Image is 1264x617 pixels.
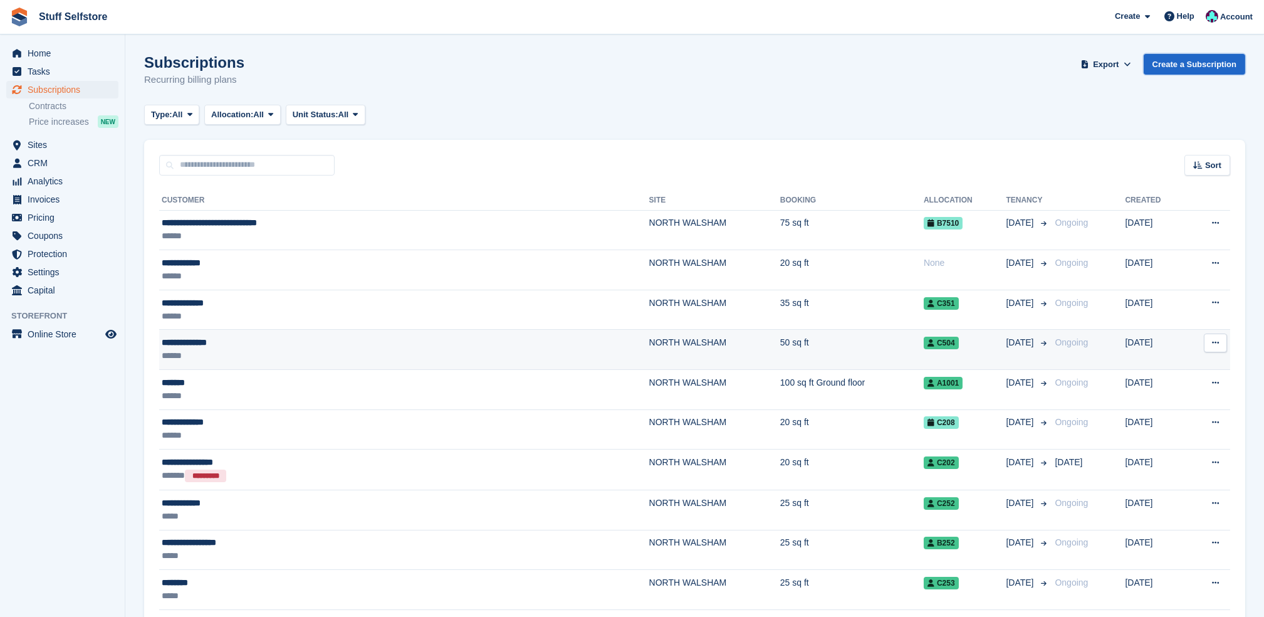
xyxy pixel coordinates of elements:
span: Online Store [28,325,103,343]
span: Ongoing [1055,537,1088,547]
td: 20 sq ft [780,450,924,490]
td: 25 sq ft [780,490,924,530]
span: All [253,108,264,121]
a: menu [6,245,118,263]
a: menu [6,227,118,245]
span: Account [1220,11,1253,23]
td: NORTH WALSHAM [649,409,780,450]
span: Home [28,45,103,62]
th: Booking [780,191,924,211]
span: C202 [924,456,959,469]
span: Sites [28,136,103,154]
span: All [172,108,183,121]
span: Price increases [29,116,89,128]
td: [DATE] [1125,409,1186,450]
span: Allocation: [211,108,253,121]
span: Coupons [28,227,103,245]
span: Ongoing [1055,218,1088,228]
span: Ongoing [1055,258,1088,268]
span: Storefront [11,310,125,322]
span: B7510 [924,217,963,229]
span: Help [1177,10,1194,23]
span: Type: [151,108,172,121]
span: [DATE] [1006,536,1036,549]
td: 20 sq ft [780,409,924,450]
span: Capital [28,282,103,299]
span: CRM [28,154,103,172]
td: NORTH WALSHAM [649,210,780,250]
button: Type: All [144,105,199,125]
a: menu [6,191,118,208]
td: 25 sq ft [780,570,924,610]
td: NORTH WALSHAM [649,490,780,530]
th: Tenancy [1006,191,1050,211]
th: Allocation [924,191,1006,211]
span: [DATE] [1006,256,1036,270]
td: NORTH WALSHAM [649,570,780,610]
span: Ongoing [1055,337,1088,347]
span: B252 [924,537,959,549]
th: Site [649,191,780,211]
span: [DATE] [1006,456,1036,469]
div: None [924,256,1006,270]
img: Simon Gardner [1206,10,1218,23]
span: Protection [28,245,103,263]
span: [DATE] [1006,416,1036,429]
td: [DATE] [1125,450,1186,490]
a: menu [6,63,118,80]
td: 20 sq ft [780,250,924,290]
a: menu [6,136,118,154]
td: [DATE] [1125,330,1186,370]
th: Customer [159,191,649,211]
button: Allocation: All [204,105,281,125]
span: Pricing [28,209,103,226]
a: menu [6,154,118,172]
a: Create a Subscription [1144,54,1245,75]
td: NORTH WALSHAM [649,370,780,410]
span: [DATE] [1006,297,1036,310]
span: C504 [924,337,959,349]
span: [DATE] [1006,336,1036,349]
td: 100 sq ft Ground floor [780,370,924,410]
span: C208 [924,416,959,429]
td: [DATE] [1125,210,1186,250]
a: menu [6,282,118,299]
a: menu [6,263,118,281]
td: NORTH WALSHAM [649,250,780,290]
img: stora-icon-8386f47178a22dfd0bd8f6a31ec36ba5ce8667c1dd55bd0f319d3a0aa187defe.svg [10,8,29,26]
span: [DATE] [1006,497,1036,510]
span: [DATE] [1055,457,1082,467]
span: [DATE] [1006,216,1036,229]
span: Sort [1205,159,1221,172]
h1: Subscriptions [144,54,244,71]
a: menu [6,81,118,98]
span: All [338,108,349,121]
span: Analytics [28,172,103,190]
button: Export [1079,54,1134,75]
span: C253 [924,577,959,589]
td: [DATE] [1125,570,1186,610]
span: Ongoing [1055,577,1088,588]
td: 25 sq ft [780,530,924,570]
td: NORTH WALSHAM [649,530,780,570]
span: Ongoing [1055,417,1088,427]
td: 50 sq ft [780,330,924,370]
span: A1001 [924,377,963,389]
td: NORTH WALSHAM [649,290,780,330]
td: NORTH WALSHAM [649,450,780,490]
td: [DATE] [1125,250,1186,290]
td: 35 sq ft [780,290,924,330]
td: [DATE] [1125,490,1186,530]
span: Settings [28,263,103,281]
span: C351 [924,297,959,310]
a: Price increases NEW [29,115,118,129]
span: Ongoing [1055,498,1088,508]
span: [DATE] [1006,576,1036,589]
span: Tasks [28,63,103,80]
span: Ongoing [1055,298,1088,308]
button: Unit Status: All [286,105,365,125]
a: Preview store [103,327,118,342]
a: menu [6,209,118,226]
td: [DATE] [1125,290,1186,330]
th: Created [1125,191,1186,211]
